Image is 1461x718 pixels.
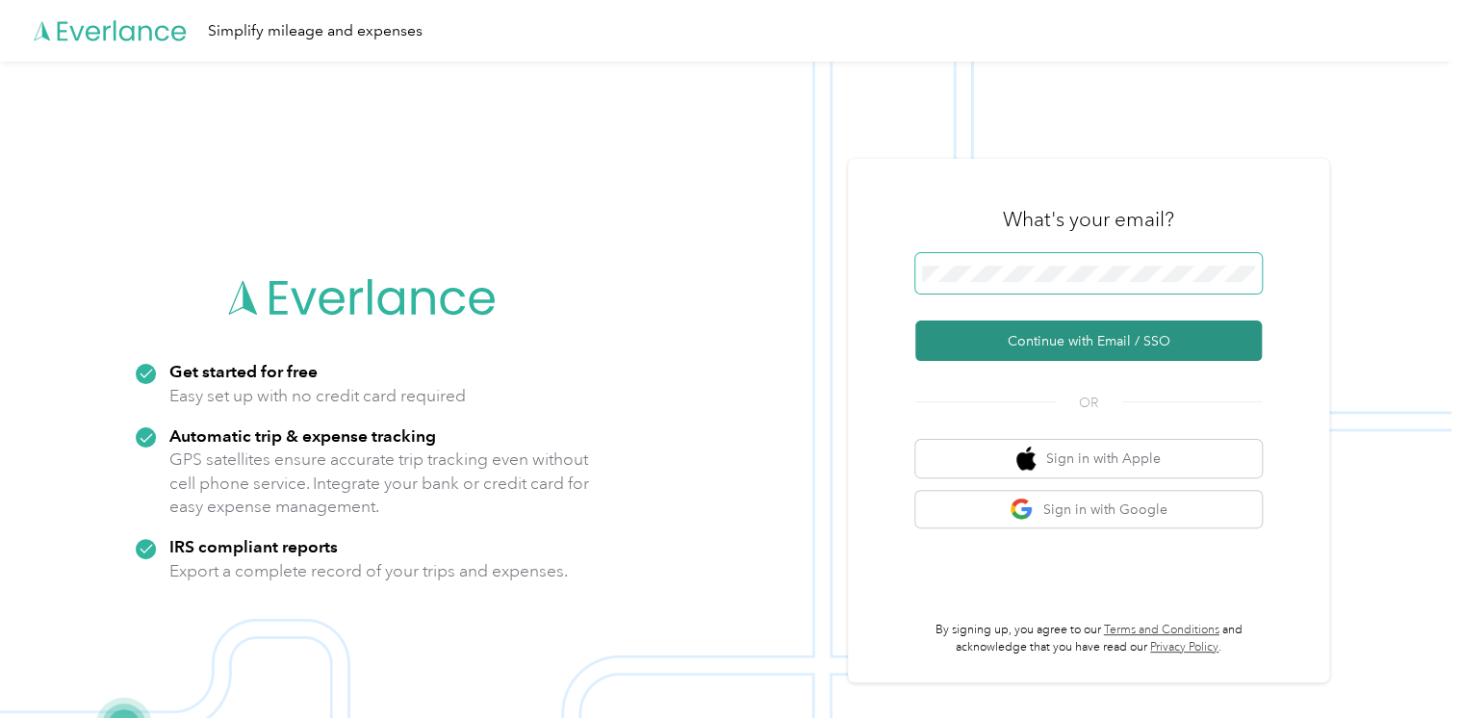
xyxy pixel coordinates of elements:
strong: Get started for free [169,361,318,381]
a: Terms and Conditions [1104,623,1219,637]
img: google logo [1010,498,1034,522]
button: google logoSign in with Google [915,491,1262,528]
p: Export a complete record of your trips and expenses. [169,559,568,583]
img: apple logo [1016,447,1036,471]
strong: Automatic trip & expense tracking [169,425,436,446]
a: Privacy Policy [1150,640,1218,654]
p: By signing up, you agree to our and acknowledge that you have read our . [915,622,1262,655]
div: Simplify mileage and expenses [208,19,423,43]
p: GPS satellites ensure accurate trip tracking even without cell phone service. Integrate your bank... [169,448,590,519]
button: apple logoSign in with Apple [915,440,1262,477]
p: Easy set up with no credit card required [169,384,466,408]
h3: What's your email? [1003,206,1174,233]
span: OR [1055,393,1122,413]
strong: IRS compliant reports [169,536,338,556]
button: Continue with Email / SSO [915,321,1262,361]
